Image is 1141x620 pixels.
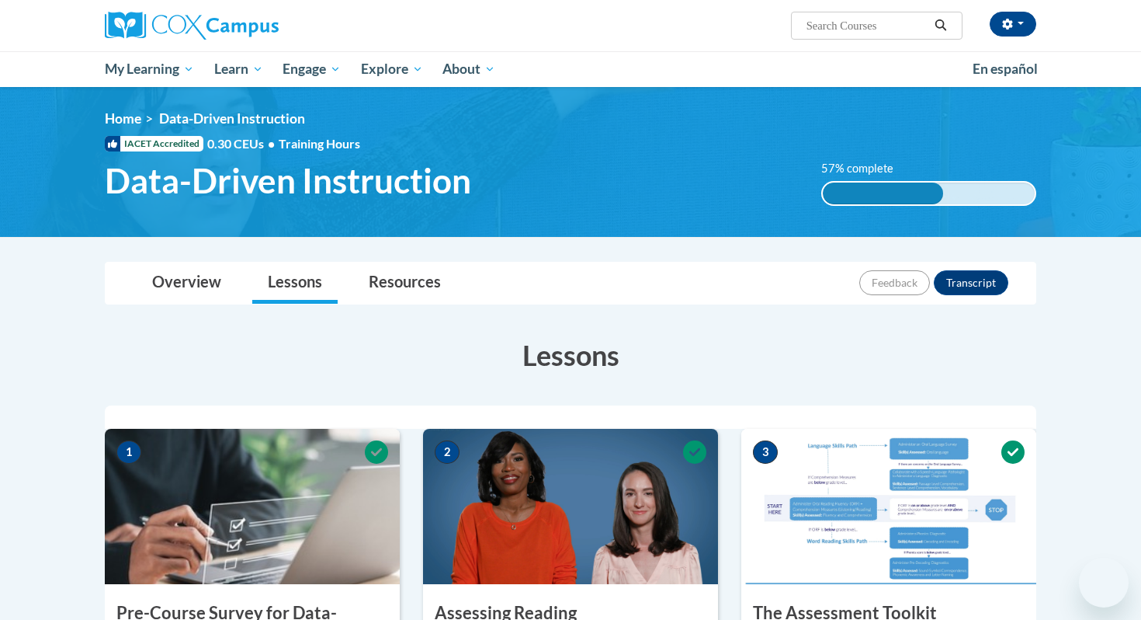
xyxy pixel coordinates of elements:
[859,270,930,295] button: Feedback
[973,61,1038,77] span: En español
[105,336,1036,374] h3: Lessons
[214,60,263,78] span: Learn
[929,16,952,35] button: Search
[361,60,423,78] span: Explore
[105,60,194,78] span: My Learning
[353,263,456,304] a: Resources
[805,16,929,35] input: Search Courses
[279,136,360,151] span: Training Hours
[252,263,338,304] a: Lessons
[105,12,279,40] img: Cox Campus
[423,429,718,584] img: Course Image
[105,110,141,127] a: Home
[433,51,506,87] a: About
[105,136,203,152] span: IACET Accredited
[268,136,275,151] span: •
[105,160,471,201] span: Data-Driven Instruction
[137,263,237,304] a: Overview
[272,51,351,87] a: Engage
[204,51,273,87] a: Learn
[435,441,460,464] span: 2
[823,183,944,204] div: 57% complete
[283,60,341,78] span: Engage
[990,12,1036,37] button: Account Settings
[962,53,1048,85] a: En español
[105,12,400,40] a: Cox Campus
[753,441,778,464] span: 3
[741,429,1036,584] img: Course Image
[81,51,1059,87] div: Main menu
[1079,558,1129,608] iframe: Button to launch messaging window
[442,60,495,78] span: About
[159,110,305,127] span: Data-Driven Instruction
[207,135,279,152] span: 0.30 CEUs
[116,441,141,464] span: 1
[95,51,204,87] a: My Learning
[821,160,910,177] label: 57% complete
[351,51,433,87] a: Explore
[105,429,400,584] img: Course Image
[934,270,1008,295] button: Transcript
